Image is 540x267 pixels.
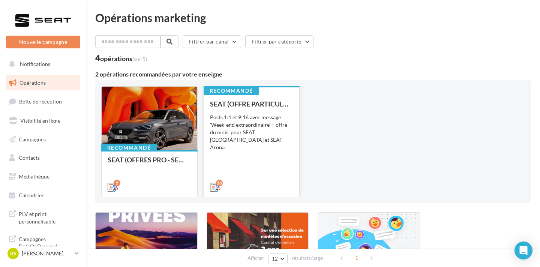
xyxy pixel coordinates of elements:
[101,144,157,152] div: Recommandé
[247,255,264,262] span: Afficher
[4,150,82,166] a: Contacts
[210,114,294,151] div: Posts 1:1 et 9:16 avec message 'Week-end extraordinaire' + offre du mois, pour SEAT [GEOGRAPHIC_D...
[95,54,147,62] div: 4
[19,136,46,142] span: Campagnes
[19,192,44,198] span: Calendrier
[268,253,288,264] button: 12
[4,75,82,91] a: Opérations
[114,180,120,186] div: 5
[4,169,82,184] a: Médiathèque
[19,154,40,161] span: Contacts
[4,231,82,253] a: Campagnes DataOnDemand
[10,250,16,257] span: RS
[4,113,82,129] a: Visibilité en ligne
[6,246,80,261] a: RS [PERSON_NAME]
[514,241,532,259] div: Open Intercom Messenger
[132,56,147,62] span: (sur 5)
[95,71,531,77] div: 2 opérations recommandées par votre enseigne
[19,79,46,86] span: Opérations
[272,256,278,262] span: 12
[19,98,62,105] span: Boîte de réception
[4,187,82,203] a: Calendrier
[245,35,313,48] button: Filtrer par catégorie
[4,132,82,147] a: Campagnes
[19,173,49,180] span: Médiathèque
[351,252,363,264] span: 1
[183,35,241,48] button: Filtrer par canal
[4,93,82,109] a: Boîte de réception
[6,36,80,48] button: Nouvelle campagne
[292,255,323,262] span: résultats/page
[210,100,294,108] div: SEAT (OFFRE PARTICULIER - SEPT) - SOCIAL MEDIA
[20,61,50,67] span: Notifications
[19,234,77,250] span: Campagnes DataOnDemand
[204,87,259,95] div: Recommandé
[19,209,77,225] span: PLV et print personnalisable
[100,55,147,62] div: opérations
[4,206,82,228] a: PLV et print personnalisable
[20,117,60,124] span: Visibilité en ligne
[216,180,223,186] div: 16
[108,156,191,171] div: SEAT (OFFRES PRO - SEPT) - SOCIAL MEDIA
[4,56,79,72] button: Notifications
[95,12,531,23] div: Opérations marketing
[22,250,72,257] p: [PERSON_NAME]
